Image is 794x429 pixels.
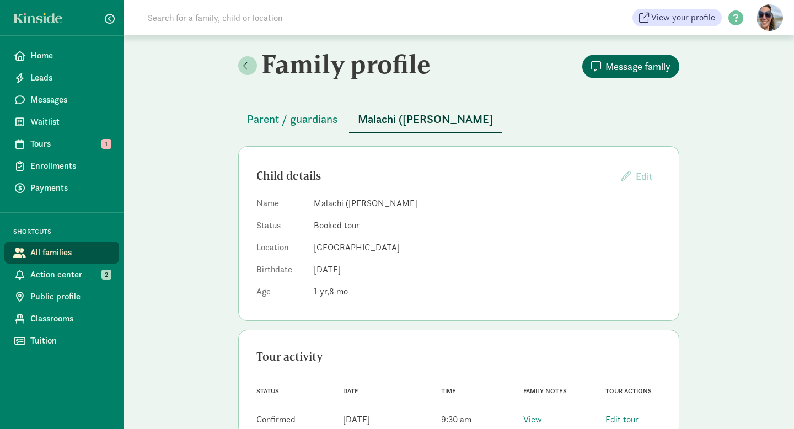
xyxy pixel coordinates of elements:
[30,93,110,106] span: Messages
[523,414,542,425] a: View
[636,170,652,183] span: Edit
[238,49,457,79] h2: Family profile
[349,113,502,126] a: Malachi ([PERSON_NAME]
[4,133,119,155] a: Tours 1
[343,413,370,426] div: [DATE]
[613,164,661,188] button: Edit
[256,263,305,281] dt: Birthdate
[349,106,502,133] button: Malachi ([PERSON_NAME]
[30,137,110,151] span: Tours
[4,67,119,89] a: Leads
[314,241,661,254] dd: [GEOGRAPHIC_DATA]
[30,159,110,173] span: Enrollments
[605,59,670,74] span: Message family
[343,387,358,395] span: Date
[605,387,652,395] span: Tour actions
[30,268,110,281] span: Action center
[4,264,119,286] a: Action center 2
[256,197,305,214] dt: Name
[30,71,110,84] span: Leads
[247,110,338,128] span: Parent / guardians
[30,181,110,195] span: Payments
[141,7,450,29] input: Search for a family, child or location
[256,167,613,185] div: Child details
[523,387,567,395] span: Family notes
[441,387,456,395] span: Time
[605,414,639,425] a: Edit tour
[101,270,111,280] span: 2
[30,312,110,325] span: Classrooms
[30,246,110,259] span: All families
[30,290,110,303] span: Public profile
[256,348,661,366] div: Tour activity
[4,286,119,308] a: Public profile
[256,413,296,426] div: Confirmed
[4,111,119,133] a: Waitlist
[101,139,111,149] span: 1
[651,11,715,24] span: View your profile
[314,197,661,210] dd: Malachi ([PERSON_NAME]
[4,308,119,330] a: Classrooms
[238,106,347,132] button: Parent / guardians
[256,387,279,395] span: Status
[238,113,347,126] a: Parent / guardians
[582,55,679,78] button: Message family
[256,241,305,259] dt: Location
[256,285,305,303] dt: Age
[30,334,110,347] span: Tuition
[4,177,119,199] a: Payments
[632,9,722,26] a: View your profile
[30,115,110,128] span: Waitlist
[256,219,305,237] dt: Status
[4,242,119,264] a: All families
[4,45,119,67] a: Home
[739,376,794,429] iframe: Chat Widget
[358,110,493,128] span: Malachi ([PERSON_NAME]
[314,264,341,275] span: [DATE]
[441,413,471,426] div: 9:30 am
[329,286,348,297] span: 8
[4,89,119,111] a: Messages
[4,330,119,352] a: Tuition
[4,155,119,177] a: Enrollments
[30,49,110,62] span: Home
[314,219,661,232] dd: Booked tour
[314,286,329,297] span: 1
